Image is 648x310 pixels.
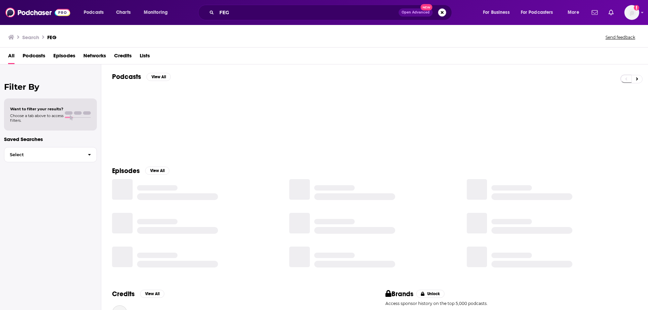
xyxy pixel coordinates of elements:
a: All [8,50,15,64]
span: Monitoring [144,8,168,17]
span: More [568,8,579,17]
span: For Business [483,8,510,17]
a: Credits [114,50,132,64]
a: Show notifications dropdown [589,7,600,18]
a: EpisodesView All [112,167,169,175]
button: Select [4,147,97,162]
a: CreditsView All [112,290,164,298]
p: Saved Searches [4,136,97,142]
h2: Podcasts [112,73,141,81]
span: Logged in as emilyroy [624,5,639,20]
button: Open AdvancedNew [399,8,433,17]
button: open menu [139,7,177,18]
a: Podcasts [23,50,45,64]
button: Unlock [416,290,445,298]
a: Show notifications dropdown [606,7,616,18]
h2: Filter By [4,82,97,92]
span: Choose a tab above to access filters. [10,113,63,123]
button: Show profile menu [624,5,639,20]
button: open menu [79,7,112,18]
a: Networks [83,50,106,64]
img: Podchaser - Follow, Share and Rate Podcasts [5,6,70,19]
button: Send feedback [603,34,637,40]
span: Open Advanced [402,11,430,14]
div: Search podcasts, credits, & more... [205,5,458,20]
span: Charts [116,8,131,17]
span: Podcasts [84,8,104,17]
p: Access sponsor history on the top 5,000 podcasts. [385,301,637,306]
a: Episodes [53,50,75,64]
button: open menu [563,7,588,18]
span: New [421,4,433,10]
span: For Podcasters [521,8,553,17]
button: View All [145,167,169,175]
button: View All [140,290,164,298]
h2: Brands [385,290,413,298]
span: Select [4,152,82,157]
h3: Search [22,34,39,40]
a: PodcastsView All [112,73,171,81]
a: Charts [112,7,135,18]
button: View All [146,73,171,81]
h2: Credits [112,290,135,298]
h3: FEG [47,34,56,40]
button: open menu [478,7,518,18]
a: Lists [140,50,150,64]
h2: Episodes [112,167,140,175]
input: Search podcasts, credits, & more... [217,7,399,18]
button: open menu [516,7,563,18]
span: Want to filter your results? [10,107,63,111]
img: User Profile [624,5,639,20]
svg: Add a profile image [634,5,639,10]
